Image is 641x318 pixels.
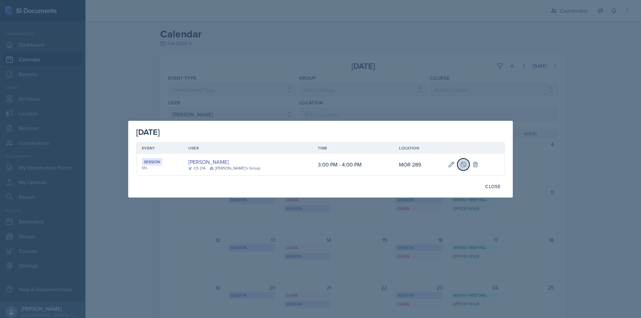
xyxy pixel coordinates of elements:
[312,142,394,154] th: Time
[183,142,312,154] th: User
[394,154,442,175] td: MOR 289
[188,165,206,171] div: CS 214
[485,184,500,189] div: Close
[136,126,505,138] div: [DATE]
[312,154,394,175] td: 3:00 PM - 4:00 PM
[481,181,505,192] button: Close
[137,142,183,154] th: Event
[142,165,178,171] div: Mo
[210,165,260,171] div: [PERSON_NAME]'s Group
[394,142,442,154] th: Location
[142,158,162,166] div: Session
[188,158,229,166] a: [PERSON_NAME]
